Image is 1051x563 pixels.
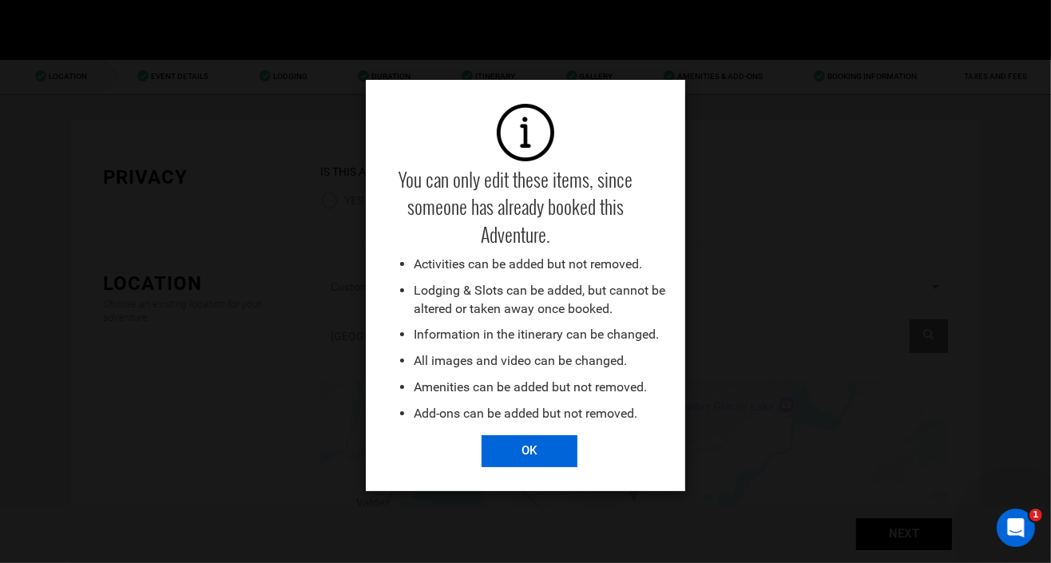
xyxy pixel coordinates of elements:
li: All images and video can be changed. [414,348,669,375]
span: 1 [1029,509,1042,521]
iframe: Intercom live chat [997,509,1035,547]
input: OK [482,435,577,467]
li: Add-ons can be added but not removed. [414,401,669,427]
img: images [497,104,554,161]
li: Lodging & Slots can be added, but cannot be altered or taken away once booked. [414,278,669,323]
li: Activities can be added but not removed. [414,252,669,278]
li: Amenities can be added but not removed. [414,375,669,401]
h4: You can only edit these items, since someone has already booked this Adventure. [382,161,649,252]
a: Close [474,442,577,458]
li: Information in the itinerary can be changed. [414,322,669,348]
